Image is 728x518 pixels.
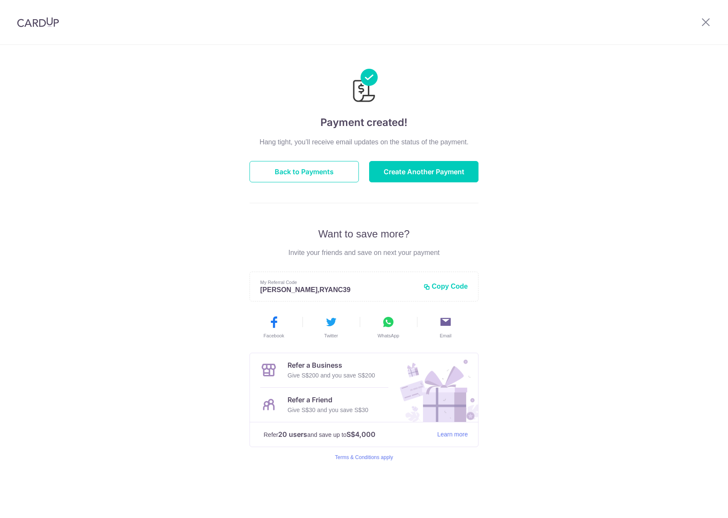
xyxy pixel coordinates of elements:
[333,454,395,460] a: Terms & Conditions apply
[288,395,373,405] p: Refer a Friend
[422,282,468,291] button: Copy Code
[250,115,478,130] h4: Payment created!
[279,429,308,439] strong: 20 users
[249,315,299,339] button: Facebook
[306,315,356,339] button: Twitter
[349,429,379,439] strong: S$4,000
[392,353,478,422] img: Refer
[264,429,429,440] p: Refer and save up to
[17,17,59,27] img: CardUp
[369,161,478,182] button: Create Another Payment
[260,279,415,286] p: My Referral Code
[350,69,378,105] img: Payments
[288,405,373,415] p: Give S$30 and you save S$30
[250,137,478,147] p: Hang tight, you’ll receive email updates on the status of the payment.
[260,286,415,294] p: [PERSON_NAME],RYANC39
[250,227,478,241] p: Want to save more?
[420,315,471,339] button: Email
[250,161,359,182] button: Back to Payments
[288,360,381,370] p: Refer a Business
[250,248,478,258] p: Invite your friends and save on next your payment
[673,492,719,514] iframe: Opens a widget where you can find more information
[363,315,414,339] button: WhatsApp
[376,332,400,339] span: WhatsApp
[440,332,452,339] span: Email
[323,332,339,339] span: Twitter
[436,429,468,440] a: Learn more
[263,332,285,339] span: Facebook
[288,370,381,380] p: Give S$200 and you save S$200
